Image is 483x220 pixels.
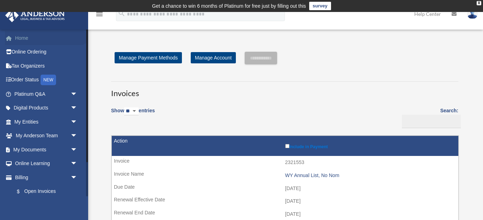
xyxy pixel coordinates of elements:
[112,182,458,195] td: [DATE]
[191,52,236,63] a: Manage Account
[71,143,85,157] span: arrow_drop_down
[477,1,481,5] div: close
[285,144,289,148] input: Include in Payment
[71,101,85,115] span: arrow_drop_down
[41,75,56,85] div: NEW
[399,106,458,128] label: Search:
[5,87,88,101] a: Platinum Q&Aarrow_drop_down
[5,129,88,143] a: My Anderson Teamarrow_drop_down
[5,59,88,73] a: Tax Organizers
[285,143,455,149] label: Include in Payment
[71,115,85,129] span: arrow_drop_down
[5,157,88,171] a: Online Learningarrow_drop_down
[5,170,85,184] a: Billingarrow_drop_down
[3,8,67,22] img: Anderson Advisors Platinum Portal
[5,31,88,45] a: Home
[21,187,24,196] span: $
[285,172,455,178] div: WY Annual List, No Nom
[467,9,478,19] img: User Pic
[402,115,461,128] input: Search:
[10,184,81,199] a: $Open Invoices
[118,10,126,17] i: search
[5,101,88,115] a: Digital Productsarrow_drop_down
[71,170,85,185] span: arrow_drop_down
[309,2,331,10] a: survey
[71,157,85,171] span: arrow_drop_down
[5,143,88,157] a: My Documentsarrow_drop_down
[111,106,155,122] label: Show entries
[71,129,85,143] span: arrow_drop_down
[71,87,85,101] span: arrow_drop_down
[95,12,104,18] a: menu
[112,195,458,208] td: [DATE]
[112,156,458,169] td: 2321553
[124,107,139,115] select: Showentries
[5,73,88,87] a: Order StatusNEW
[95,10,104,18] i: menu
[5,115,88,129] a: My Entitiesarrow_drop_down
[111,81,458,99] h3: Invoices
[115,52,182,63] a: Manage Payment Methods
[152,2,306,10] div: Get a chance to win 6 months of Platinum for free just by filling out this
[5,45,88,59] a: Online Ordering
